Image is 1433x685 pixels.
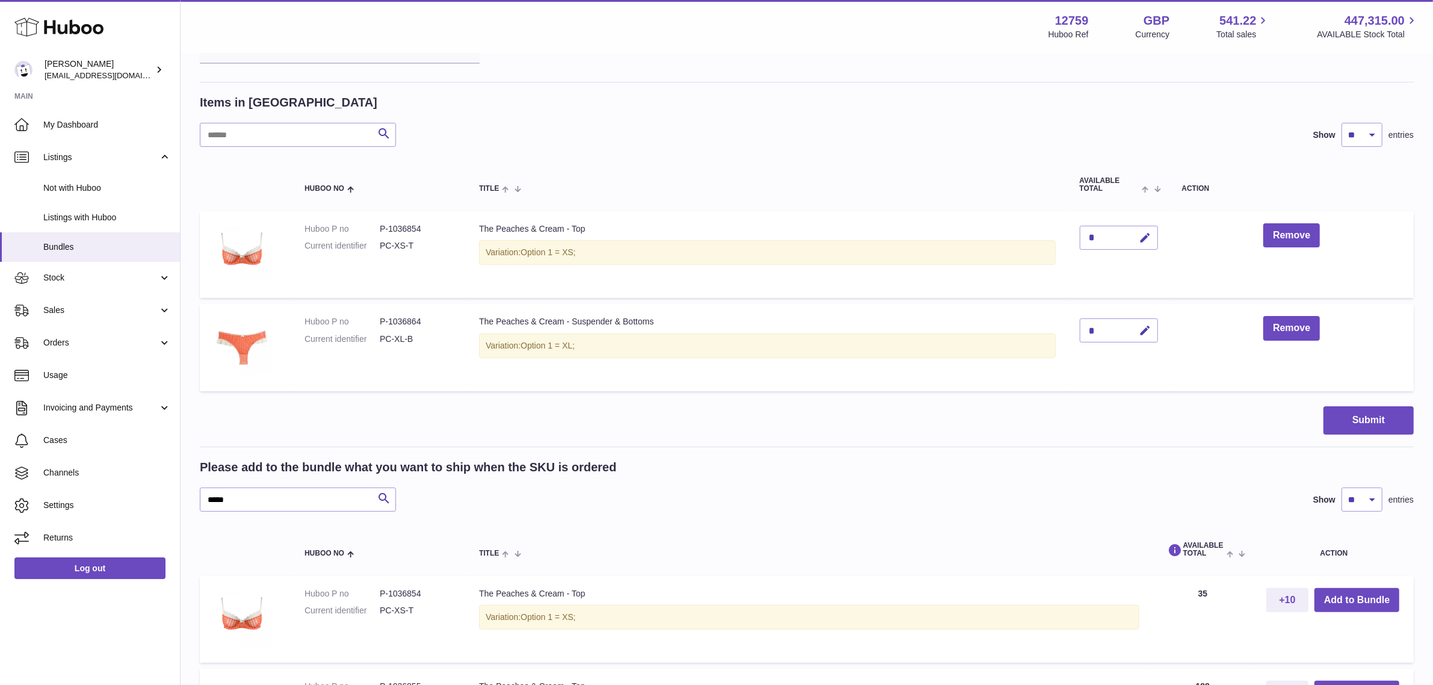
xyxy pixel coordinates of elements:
[212,316,272,376] img: The Peaches & Cream - Suspender & Bottoms
[305,588,380,600] dt: Huboo P no
[1216,29,1270,40] span: Total sales
[43,241,171,253] span: Bundles
[1163,542,1224,557] span: AVAILABLE Total
[43,305,158,316] span: Sales
[467,576,1151,663] td: The Peaches & Cream - Top
[1219,13,1256,29] span: 541.22
[43,212,171,223] span: Listings with Huboo
[305,223,380,235] dt: Huboo P no
[479,605,1139,630] div: Variation:
[479,333,1056,358] div: Variation:
[521,341,575,350] span: Option 1 = XL;
[1314,588,1399,613] button: Add to Bundle
[1182,185,1402,193] div: Action
[1136,29,1170,40] div: Currency
[45,70,177,80] span: [EMAIL_ADDRESS][DOMAIN_NAME]
[43,435,171,446] span: Cases
[43,152,158,163] span: Listings
[43,337,158,349] span: Orders
[212,223,272,284] img: The Peaches & Cream - Top
[1055,13,1089,29] strong: 12759
[1313,129,1336,141] label: Show
[479,550,499,557] span: Title
[14,61,32,79] img: sofiapanwar@unndr.com
[380,316,455,327] dd: P-1036864
[43,467,171,479] span: Channels
[467,211,1068,299] td: The Peaches & Cream - Top
[1216,13,1270,40] a: 541.22 Total sales
[380,605,455,616] dd: PC-XS-T
[1144,13,1169,29] strong: GBP
[305,185,344,193] span: Huboo no
[43,119,171,131] span: My Dashboard
[1080,177,1139,193] span: AVAILABLE Total
[467,304,1068,391] td: The Peaches & Cream - Suspender & Bottoms
[479,185,499,193] span: Title
[380,588,455,600] dd: P-1036854
[200,95,377,111] h2: Items in [GEOGRAPHIC_DATA]
[1345,13,1405,29] span: 447,315.00
[200,459,616,476] h2: Please add to the bundle what you want to ship when the SKU is ordered
[1048,29,1089,40] div: Huboo Ref
[305,240,380,252] dt: Current identifier
[1263,316,1320,341] button: Remove
[1313,494,1336,506] label: Show
[521,612,575,622] span: Option 1 = XS;
[43,370,171,381] span: Usage
[1388,494,1414,506] span: entries
[1388,129,1414,141] span: entries
[380,240,455,252] dd: PC-XS-T
[1317,29,1419,40] span: AVAILABLE Stock Total
[43,272,158,284] span: Stock
[479,240,1056,265] div: Variation:
[1323,406,1414,435] button: Submit
[1254,530,1414,569] th: Action
[1317,13,1419,40] a: 447,315.00 AVAILABLE Stock Total
[305,550,344,557] span: Huboo no
[43,500,171,511] span: Settings
[14,557,166,579] a: Log out
[305,316,380,327] dt: Huboo P no
[305,605,380,616] dt: Current identifier
[43,402,158,414] span: Invoicing and Payments
[45,58,153,81] div: [PERSON_NAME]
[1266,588,1308,613] button: +10
[380,333,455,345] dd: PC-XL-B
[43,182,171,194] span: Not with Huboo
[521,247,575,257] span: Option 1 = XS;
[380,223,455,235] dd: P-1036854
[305,333,380,345] dt: Current identifier
[1151,576,1254,663] td: 35
[212,588,272,648] img: The Peaches & Cream - Top
[43,532,171,544] span: Returns
[1263,223,1320,248] button: Remove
